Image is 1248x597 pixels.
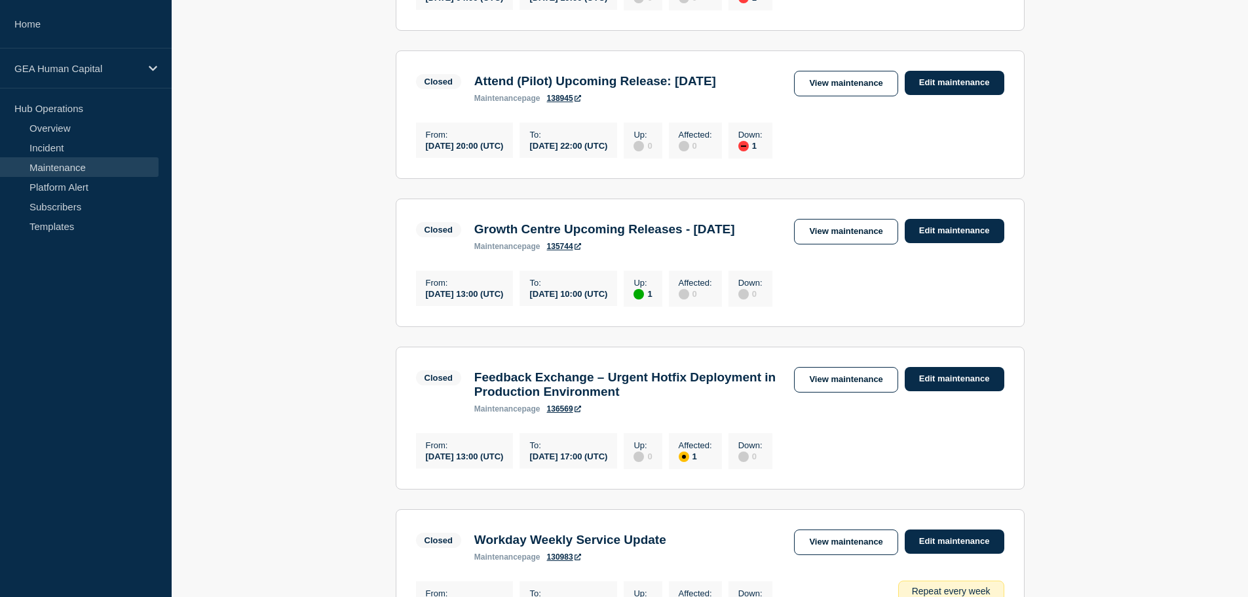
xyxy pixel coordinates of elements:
[679,440,712,450] p: Affected :
[738,440,763,450] p: Down :
[905,71,1004,95] a: Edit maintenance
[426,288,504,299] div: [DATE] 13:00 (UTC)
[633,141,644,151] div: disabled
[633,288,652,299] div: 1
[425,373,453,383] div: Closed
[905,367,1004,391] a: Edit maintenance
[633,450,652,462] div: 0
[738,140,763,151] div: 1
[426,278,504,288] p: From :
[633,452,644,462] div: disabled
[679,289,689,299] div: disabled
[738,289,749,299] div: disabled
[547,94,581,103] a: 138945
[426,140,504,151] div: [DATE] 20:00 (UTC)
[679,140,712,151] div: 0
[425,225,453,235] div: Closed
[633,289,644,299] div: up
[529,140,607,151] div: [DATE] 22:00 (UTC)
[529,130,607,140] p: To :
[679,130,712,140] p: Affected :
[474,533,666,547] h3: Workday Weekly Service Update
[426,450,504,461] div: [DATE] 13:00 (UTC)
[679,288,712,299] div: 0
[633,278,652,288] p: Up :
[529,440,607,450] p: To :
[738,141,749,151] div: down
[474,404,540,414] p: page
[633,140,652,151] div: 0
[633,130,652,140] p: Up :
[426,130,504,140] p: From :
[679,141,689,151] div: disabled
[547,404,581,414] a: 136569
[474,242,522,251] span: maintenance
[547,552,581,562] a: 130983
[529,288,607,299] div: [DATE] 10:00 (UTC)
[425,535,453,545] div: Closed
[474,94,522,103] span: maintenance
[474,74,716,88] h3: Attend (Pilot) Upcoming Release: [DATE]
[633,440,652,450] p: Up :
[474,552,522,562] span: maintenance
[738,452,749,462] div: disabled
[529,278,607,288] p: To :
[738,450,763,462] div: 0
[794,71,898,96] a: View maintenance
[679,278,712,288] p: Affected :
[425,77,453,87] div: Closed
[474,552,540,562] p: page
[905,530,1004,554] a: Edit maintenance
[474,370,782,399] h3: Feedback Exchange – Urgent Hotfix Deployment in Production Environment
[529,450,607,461] div: [DATE] 17:00 (UTC)
[474,404,522,414] span: maintenance
[679,450,712,462] div: 1
[426,440,504,450] p: From :
[738,278,763,288] p: Down :
[14,63,140,74] p: GEA Human Capital
[794,367,898,393] a: View maintenance
[738,288,763,299] div: 0
[905,219,1004,243] a: Edit maintenance
[794,219,898,244] a: View maintenance
[794,530,898,555] a: View maintenance
[547,242,581,251] a: 135744
[738,130,763,140] p: Down :
[474,94,540,103] p: page
[679,452,689,462] div: affected
[474,242,540,251] p: page
[474,222,735,237] h3: Growth Centre Upcoming Releases - [DATE]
